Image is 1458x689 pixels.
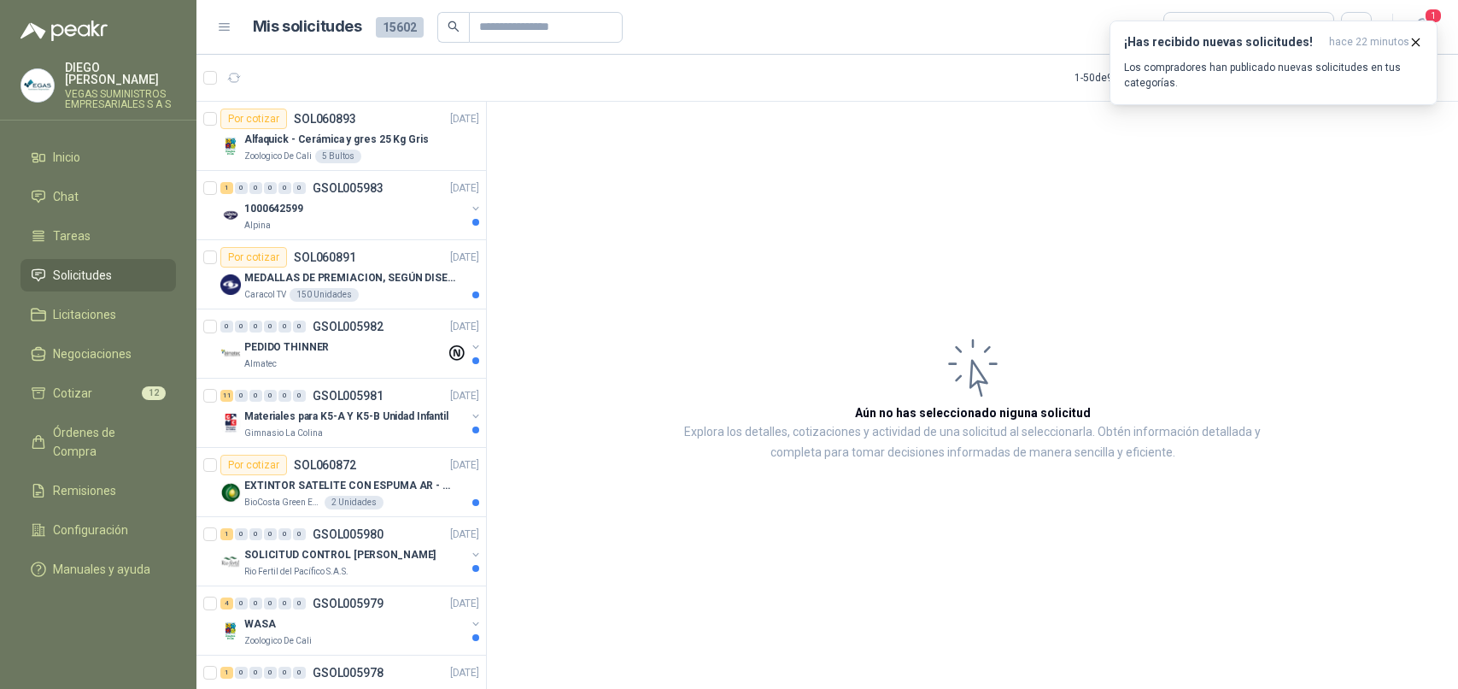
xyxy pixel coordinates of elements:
span: 12 [142,386,166,400]
span: 15602 [376,17,424,38]
p: SOL060891 [294,251,356,263]
p: MEDALLAS DE PREMIACION, SEGÚN DISEÑO ADJUNTO(ADJUNTAR COTIZACION EN SU FORMATO [244,270,457,286]
p: Alfaquick - Cerámica y gres 25 Kg Gris [244,132,428,148]
p: Zoologico De Cali [244,150,312,163]
div: 0 [249,667,262,679]
div: 0 [293,182,306,194]
div: 0 [293,390,306,402]
p: [DATE] [450,111,479,127]
p: GSOL005978 [313,667,384,679]
div: 0 [293,598,306,609]
div: 1 - 50 de 9717 [1074,64,1186,91]
div: 0 [278,390,291,402]
a: 0 0 0 0 0 0 GSOL005982[DATE] Company LogoPEDIDO THINNERAlmatec [220,316,483,371]
img: Company Logo [220,551,241,572]
span: Órdenes de Compra [53,423,160,461]
div: 0 [293,321,306,333]
div: 0 [235,321,248,333]
div: 0 [278,182,291,194]
span: Inicio [53,148,80,167]
a: Licitaciones [20,298,176,331]
p: Explora los detalles, cotizaciones y actividad de una solicitud al seleccionarla. Obtén informaci... [658,422,1287,463]
div: 150 Unidades [290,288,359,302]
div: 0 [264,321,277,333]
div: 0 [264,598,277,609]
div: Por cotizar [220,247,287,268]
a: Órdenes de Compra [20,416,176,468]
div: 1 [220,667,233,679]
p: VEGAS SUMINISTROS EMPRESARIALES S A S [65,89,176,109]
img: Company Logo [220,344,241,364]
p: [DATE] [450,180,479,197]
p: SOL060872 [294,459,356,471]
p: GSOL005979 [313,598,384,609]
p: [DATE] [450,527,479,543]
a: Inicio [20,141,176,174]
div: 0 [249,390,262,402]
p: Los compradores han publicado nuevas solicitudes en tus categorías. [1124,60,1423,91]
a: 4 0 0 0 0 0 GSOL005979[DATE] Company LogoWASAZoologico De Cali [220,593,483,648]
img: Company Logo [220,136,241,156]
a: Por cotizarSOL060872[DATE] Company LogoEXTINTOR SATELITE CON ESPUMA AR - AFFFBioCosta Green Energ... [196,448,486,517]
img: Company Logo [21,69,54,102]
span: Negociaciones [53,344,132,363]
div: 5 Bultos [315,150,361,163]
a: Chat [20,180,176,213]
p: Caracol TV [244,288,286,302]
p: 1000642599 [244,201,303,217]
div: 2 Unidades [325,496,384,509]
div: 0 [220,321,233,333]
div: 0 [264,667,277,679]
div: 1 [220,528,233,540]
div: 0 [264,528,277,540]
p: [DATE] [450,388,479,404]
p: Alpina [244,219,271,233]
div: 0 [278,528,291,540]
p: Almatec [244,357,277,371]
div: 0 [235,598,248,609]
p: GSOL005983 [313,182,384,194]
div: 0 [249,182,262,194]
a: Manuales y ayuda [20,553,176,586]
p: SOLICITUD CONTROL [PERSON_NAME] [244,547,436,563]
p: [DATE] [450,319,479,335]
p: DIEGO [PERSON_NAME] [65,62,176,85]
img: Company Logo [220,413,241,433]
p: [DATE] [450,250,479,266]
p: Gimnasio La Colina [244,427,323,440]
div: 0 [278,598,291,609]
button: 1 [1407,12,1438,43]
div: Por cotizar [220,109,287,129]
a: Cotizar12 [20,377,176,409]
p: EXTINTOR SATELITE CON ESPUMA AR - AFFF [244,478,457,494]
div: 11 [220,390,233,402]
span: Configuración [53,521,128,539]
p: SOL060893 [294,113,356,125]
h3: Aún no has seleccionado niguna solicitud [855,403,1091,422]
span: search [448,21,460,32]
a: Tareas [20,220,176,252]
div: 0 [235,390,248,402]
span: hace 22 minutos [1329,35,1409,50]
a: 11 0 0 0 0 0 GSOL005981[DATE] Company LogoMateriales para K5-A Y K5-B Unidad InfantilGimnasio La ... [220,386,483,440]
div: 0 [235,182,248,194]
a: Por cotizarSOL060891[DATE] Company LogoMEDALLAS DE PREMIACION, SEGÚN DISEÑO ADJUNTO(ADJUNTAR COTI... [196,240,486,309]
span: Remisiones [53,481,116,500]
div: 0 [235,528,248,540]
p: GSOL005980 [313,528,384,540]
p: [DATE] [450,665,479,681]
h1: Mis solicitudes [253,15,362,39]
div: Por cotizar [220,455,287,475]
p: Materiales para K5-A Y K5-B Unidad Infantil [244,409,448,425]
p: Zoologico De Cali [244,634,312,648]
a: Solicitudes [20,259,176,291]
span: Manuales y ayuda [53,560,150,579]
div: 0 [293,667,306,679]
a: 1 0 0 0 0 0 GSOL005980[DATE] Company LogoSOLICITUD CONTROL [PERSON_NAME]Rio Fertil del Pacífico S... [220,524,483,579]
div: 0 [293,528,306,540]
a: Configuración [20,514,176,546]
img: Company Logo [220,482,241,503]
span: Chat [53,187,79,206]
div: 0 [278,321,291,333]
img: Logo peakr [20,21,108,41]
